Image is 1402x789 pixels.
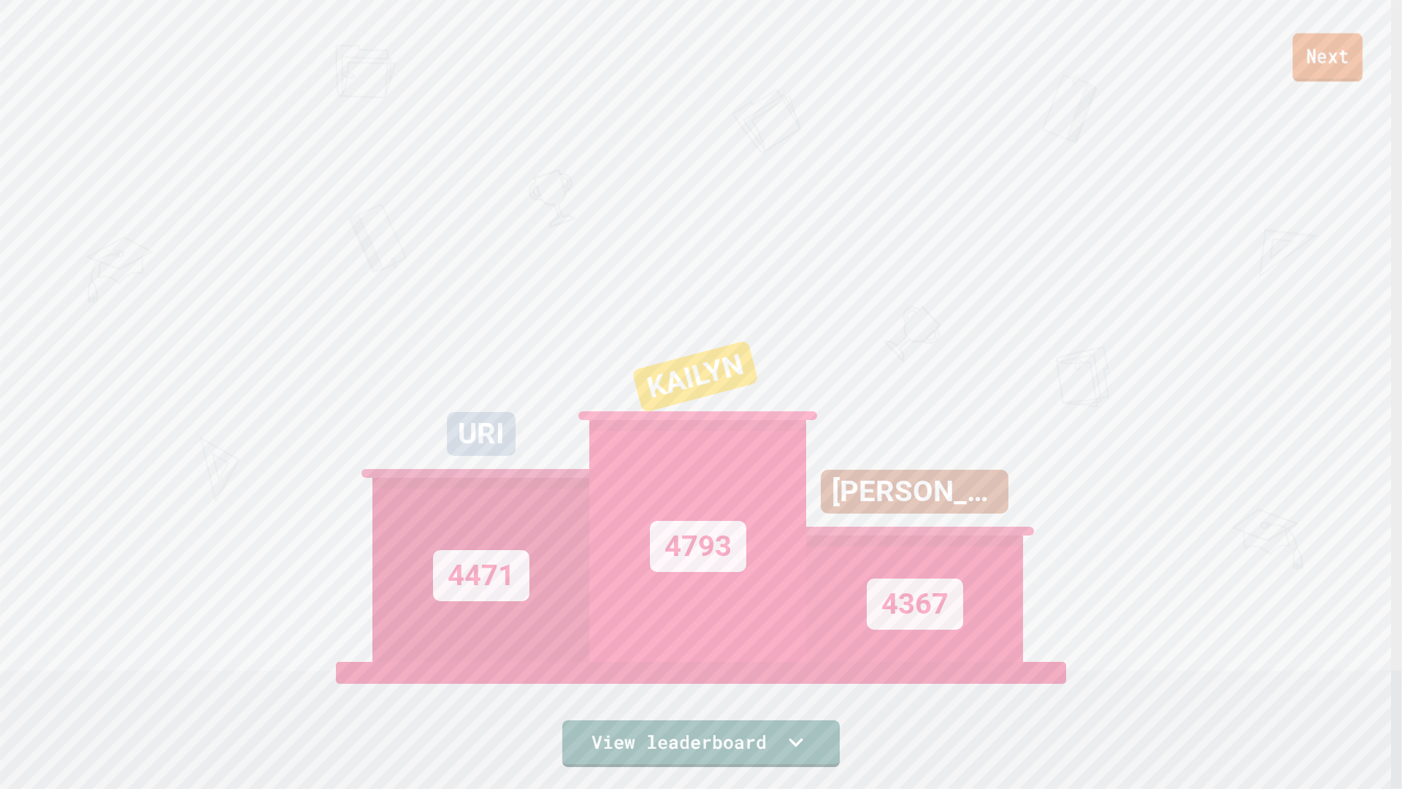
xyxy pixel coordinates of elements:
[433,550,529,601] div: 4471
[562,720,840,767] a: View leaderboard
[447,412,516,456] div: URI
[867,579,963,630] div: 4367
[1292,34,1363,82] a: Next
[632,340,759,413] div: KAILYN
[650,521,746,572] div: 4793
[821,470,1008,514] div: [PERSON_NAME]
